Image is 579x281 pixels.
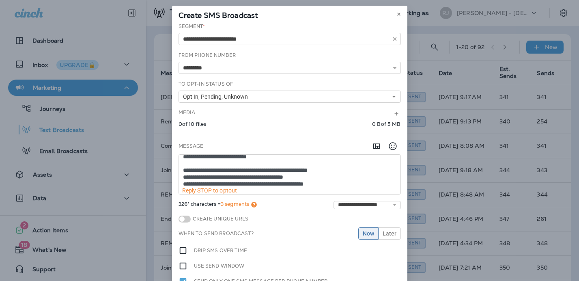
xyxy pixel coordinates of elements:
button: Now [358,227,379,240]
button: Later [378,227,401,240]
p: 0 B of 5 MB [372,121,400,128]
button: Add in a premade template [368,138,385,154]
label: From Phone Number [179,52,236,58]
label: Media [179,109,196,116]
label: When to send broadcast? [179,230,254,237]
span: Reply STOP to optout [182,187,237,194]
span: Opt In, Pending, Unknown [183,93,251,100]
span: Later [383,231,396,236]
label: Drip SMS over time [194,246,248,255]
p: 0 of 10 files [179,121,207,128]
label: Segment [179,23,205,30]
span: 3 segments [221,201,249,208]
button: Opt In, Pending, Unknown [179,91,401,103]
label: To Opt-In Status of [179,81,233,87]
label: Use send window [194,262,245,270]
label: Create Unique URLs [191,216,249,222]
button: Select an emoji [385,138,401,154]
div: Create SMS Broadcast [172,6,407,23]
span: 326* characters = [179,201,257,209]
label: Message [179,143,204,149]
span: Now [363,231,374,236]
